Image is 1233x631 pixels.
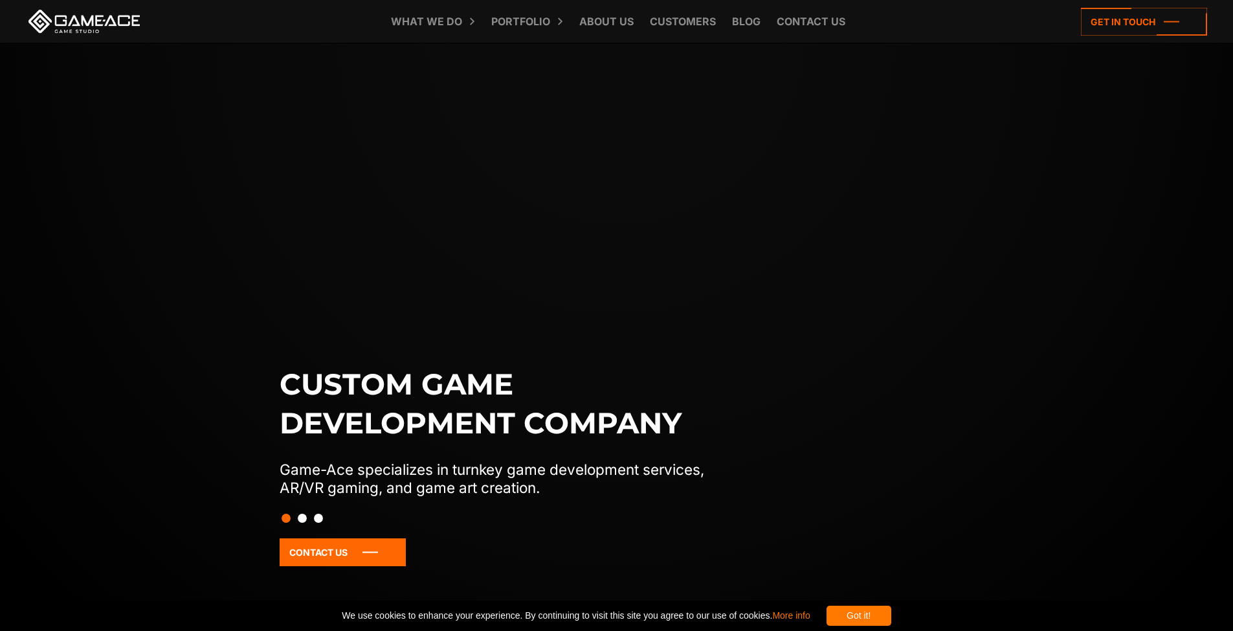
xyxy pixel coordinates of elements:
[280,538,406,566] a: Contact Us
[314,507,323,529] button: Slide 3
[827,606,891,626] div: Got it!
[282,507,291,529] button: Slide 1
[1081,8,1207,36] a: Get in touch
[342,606,810,626] span: We use cookies to enhance your experience. By continuing to visit this site you agree to our use ...
[280,461,731,497] p: Game-Ace specializes in turnkey game development services, AR/VR gaming, and game art creation.
[280,365,731,442] h1: Custom game development company
[298,507,307,529] button: Slide 2
[772,610,810,621] a: More info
